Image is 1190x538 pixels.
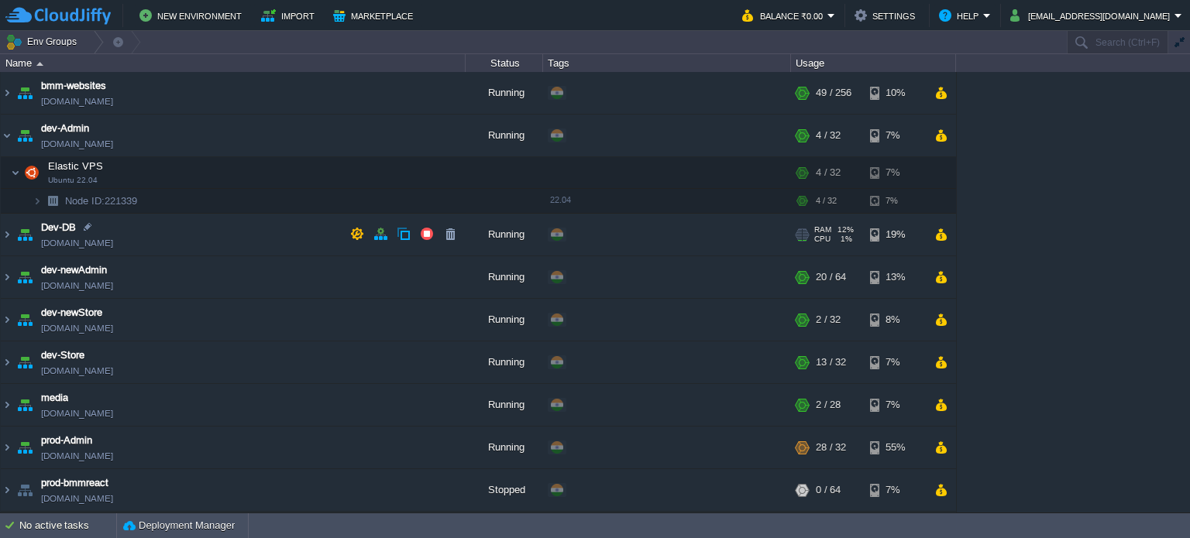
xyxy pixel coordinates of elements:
img: AMDAwAAAACH5BAEAAAAALAAAAAABAAEAAAICRAEAOw== [14,72,36,114]
span: 22.04 [550,195,571,204]
span: 1% [837,235,852,244]
img: AMDAwAAAACH5BAEAAAAALAAAAAABAAEAAAICRAEAOw== [1,214,13,255]
div: 2 / 28 [816,384,841,426]
button: Env Groups [5,31,82,53]
div: Status [466,54,542,72]
a: prod-bmmreact [41,475,108,491]
span: 12% [837,225,854,235]
div: Running [466,115,543,156]
span: Ubuntu 22.04 [48,176,98,185]
span: [DOMAIN_NAME] [41,491,113,506]
div: 0 / 64 [816,469,841,511]
span: [DOMAIN_NAME] [41,448,113,464]
a: [DOMAIN_NAME] [41,406,113,421]
div: 13% [870,256,920,298]
div: 4 / 32 [816,157,841,188]
span: bmm-websites [41,78,106,94]
div: Stopped [466,469,543,511]
img: AMDAwAAAACH5BAEAAAAALAAAAAABAAEAAAICRAEAOw== [14,469,36,511]
span: [DOMAIN_NAME] [41,94,113,109]
img: AMDAwAAAACH5BAEAAAAALAAAAAABAAEAAAICRAEAOw== [14,256,36,298]
span: 221339 [64,194,139,207]
img: AMDAwAAAACH5BAEAAAAALAAAAAABAAEAAAICRAEAOw== [1,115,13,156]
a: prod-Admin [41,433,92,448]
a: media [41,390,68,406]
div: Running [466,341,543,383]
div: 7% [870,157,920,188]
img: AMDAwAAAACH5BAEAAAAALAAAAAABAAEAAAICRAEAOw== [1,469,13,511]
img: AMDAwAAAACH5BAEAAAAALAAAAAABAAEAAAICRAEAOw== [14,214,36,255]
div: Tags [544,54,790,72]
span: CPU [814,235,831,244]
img: AMDAwAAAACH5BAEAAAAALAAAAAABAAEAAAICRAEAOw== [1,72,13,114]
div: 28 / 32 [816,427,846,468]
div: 20 / 64 [816,256,846,298]
div: 8% [870,299,920,341]
div: Name [2,54,465,72]
button: Import [261,6,319,25]
div: 2 / 32 [816,299,841,341]
img: AMDAwAAAACH5BAEAAAAALAAAAAABAAEAAAICRAEAOw== [36,62,43,66]
div: 7% [870,341,920,383]
span: Elastic VPS [46,159,105,173]
div: 19% [870,214,920,255]
div: 7% [870,189,920,213]
div: Running [466,384,543,426]
iframe: chat widget [1125,476,1175,523]
div: Running [466,256,543,298]
a: Elastic VPSUbuntu 22.04 [46,160,105,172]
div: Running [466,214,543,255]
div: 13 / 32 [816,341,846,383]
img: AMDAwAAAACH5BAEAAAAALAAAAAABAAEAAAICRAEAOw== [14,299,36,341]
span: [DOMAIN_NAME] [41,136,113,152]
img: AMDAwAAAACH5BAEAAAAALAAAAAABAAEAAAICRAEAOw== [11,157,20,188]
span: [DOMAIN_NAME] [41,320,113,336]
span: Node ID: [65,195,105,207]
img: CloudJiffy [5,6,111,26]
a: Dev-DB [41,220,76,235]
button: [EMAIL_ADDRESS][DOMAIN_NAME] [1010,6,1175,25]
div: Running [466,427,543,468]
div: Running [466,72,543,114]
img: AMDAwAAAACH5BAEAAAAALAAAAAABAAEAAAICRAEAOw== [14,341,36,383]
button: New Environment [139,6,246,25]
img: AMDAwAAAACH5BAEAAAAALAAAAAABAAEAAAICRAEAOw== [14,384,36,426]
div: Usage [792,54,955,72]
span: [DOMAIN_NAME] [41,363,113,379]
button: Balance ₹0.00 [742,6,827,25]
img: AMDAwAAAACH5BAEAAAAALAAAAAABAAEAAAICRAEAOw== [21,157,43,188]
span: RAM [814,225,831,235]
img: AMDAwAAAACH5BAEAAAAALAAAAAABAAEAAAICRAEAOw== [33,189,42,213]
a: dev-newStore [41,305,102,320]
button: Marketplace [333,6,418,25]
img: AMDAwAAAACH5BAEAAAAALAAAAAABAAEAAAICRAEAOw== [1,384,13,426]
button: Settings [855,6,920,25]
img: AMDAwAAAACH5BAEAAAAALAAAAAABAAEAAAICRAEAOw== [1,427,13,468]
button: Help [939,6,983,25]
a: dev-newAdmin [41,262,107,278]
div: 7% [870,469,920,511]
img: AMDAwAAAACH5BAEAAAAALAAAAAABAAEAAAICRAEAOw== [1,256,13,298]
img: AMDAwAAAACH5BAEAAAAALAAAAAABAAEAAAICRAEAOw== [14,115,36,156]
div: 10% [870,72,920,114]
span: [DOMAIN_NAME] [41,278,113,293]
div: Running [466,299,543,341]
a: dev-Store [41,348,84,363]
div: No active tasks [19,513,116,538]
a: dev-Admin [41,121,89,136]
div: 49 / 256 [816,72,851,114]
img: AMDAwAAAACH5BAEAAAAALAAAAAABAAEAAAICRAEAOw== [1,341,13,383]
div: 55% [870,427,920,468]
div: 7% [870,115,920,156]
div: 4 / 32 [816,115,841,156]
img: AMDAwAAAACH5BAEAAAAALAAAAAABAAEAAAICRAEAOw== [1,299,13,341]
a: Node ID:221339 [64,194,139,207]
